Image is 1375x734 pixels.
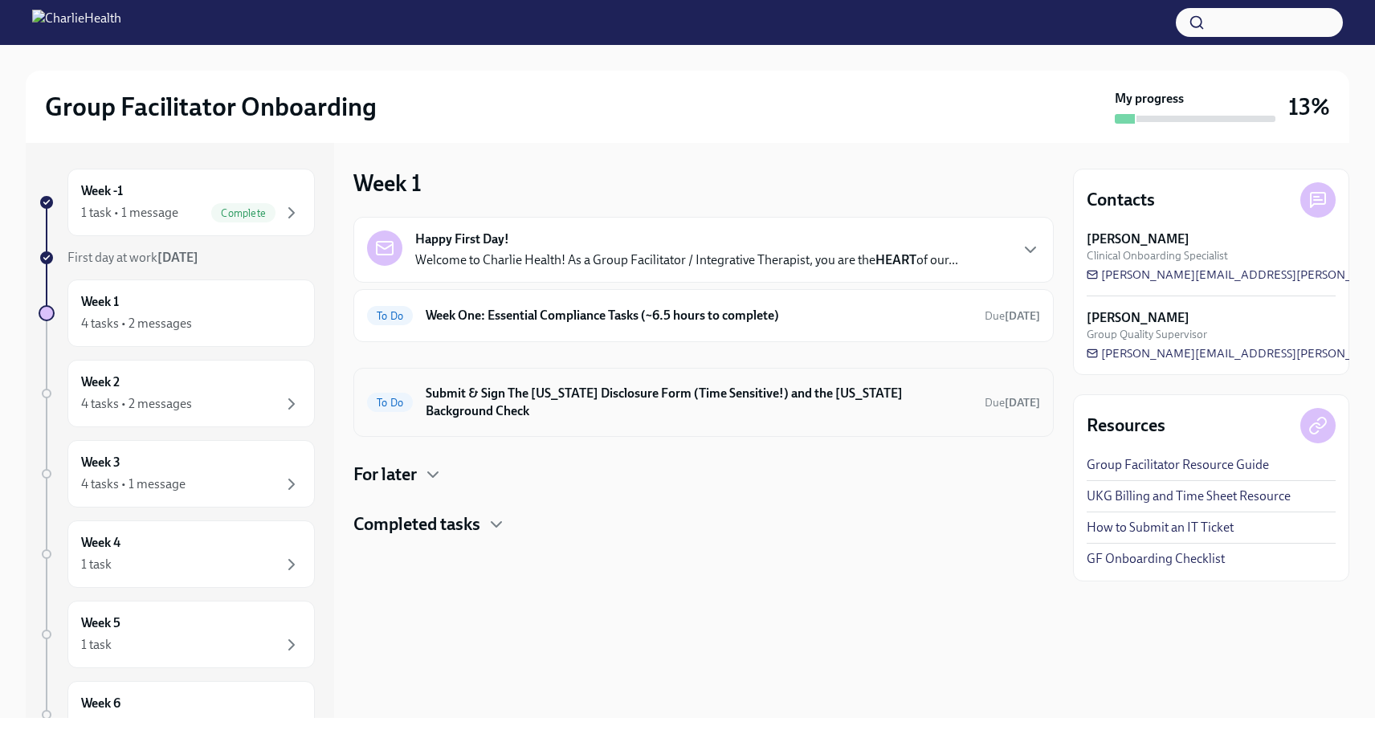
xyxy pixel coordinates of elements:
[875,252,916,267] strong: HEART
[39,249,315,267] a: First day at work[DATE]
[1288,92,1330,121] h3: 13%
[426,307,972,324] h6: Week One: Essential Compliance Tasks (~6.5 hours to complete)
[81,556,112,573] div: 1 task
[1087,309,1189,327] strong: [PERSON_NAME]
[39,279,315,347] a: Week 14 tasks • 2 messages
[45,91,377,123] h2: Group Facilitator Onboarding
[353,463,417,487] h4: For later
[353,512,1054,536] div: Completed tasks
[1087,456,1269,474] a: Group Facilitator Resource Guide
[211,207,275,219] span: Complete
[67,250,198,265] span: First day at work
[415,230,509,248] strong: Happy First Day!
[353,169,422,198] h3: Week 1
[81,182,123,200] h6: Week -1
[1087,550,1225,568] a: GF Onboarding Checklist
[1087,188,1155,212] h4: Contacts
[353,463,1054,487] div: For later
[39,601,315,668] a: Week 51 task
[1087,487,1291,505] a: UKG Billing and Time Sheet Resource
[1087,230,1189,248] strong: [PERSON_NAME]
[39,440,315,508] a: Week 34 tasks • 1 message
[32,10,121,35] img: CharlieHealth
[1115,90,1184,108] strong: My progress
[81,534,120,552] h6: Week 4
[81,293,119,311] h6: Week 1
[81,315,192,332] div: 4 tasks • 2 messages
[81,695,120,712] h6: Week 6
[157,250,198,265] strong: [DATE]
[1087,519,1234,536] a: How to Submit an IT Ticket
[81,454,120,471] h6: Week 3
[367,310,413,322] span: To Do
[81,373,120,391] h6: Week 2
[39,169,315,236] a: Week -11 task • 1 messageComplete
[81,716,112,734] div: 1 task
[1087,414,1165,438] h4: Resources
[1087,327,1207,342] span: Group Quality Supervisor
[353,512,480,536] h4: Completed tasks
[367,303,1040,328] a: To DoWeek One: Essential Compliance Tasks (~6.5 hours to complete)Due[DATE]
[1005,309,1040,323] strong: [DATE]
[81,395,192,413] div: 4 tasks • 2 messages
[39,520,315,588] a: Week 41 task
[81,614,120,632] h6: Week 5
[39,360,315,427] a: Week 24 tasks • 2 messages
[985,309,1040,323] span: Due
[1087,248,1228,263] span: Clinical Onboarding Specialist
[985,308,1040,324] span: August 25th, 2025 10:00
[81,204,178,222] div: 1 task • 1 message
[985,396,1040,410] span: Due
[81,636,112,654] div: 1 task
[426,385,972,420] h6: Submit & Sign The [US_STATE] Disclosure Form (Time Sensitive!) and the [US_STATE] Background Check
[367,397,413,409] span: To Do
[367,381,1040,423] a: To DoSubmit & Sign The [US_STATE] Disclosure Form (Time Sensitive!) and the [US_STATE] Background...
[985,395,1040,410] span: August 27th, 2025 10:00
[81,475,186,493] div: 4 tasks • 1 message
[1005,396,1040,410] strong: [DATE]
[415,251,958,269] p: Welcome to Charlie Health! As a Group Facilitator / Integrative Therapist, you are the of our...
